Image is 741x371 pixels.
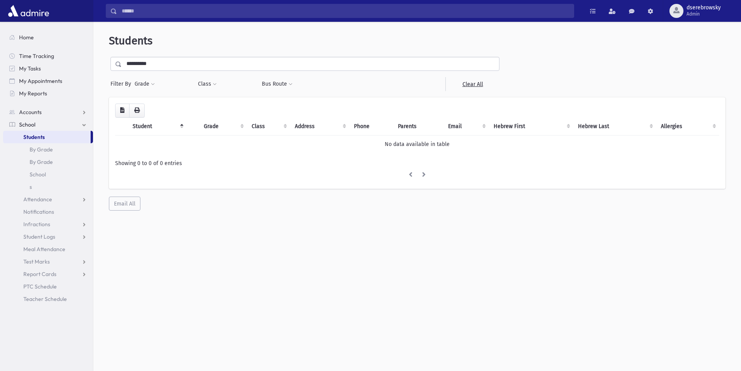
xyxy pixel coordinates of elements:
[443,118,489,135] th: Email: activate to sort column ascending
[117,4,574,18] input: Search
[198,77,217,91] button: Class
[19,53,54,60] span: Time Tracking
[115,104,130,118] button: CSV
[199,118,247,135] th: Grade: activate to sort column ascending
[3,280,93,293] a: PTC Schedule
[3,87,93,100] a: My Reports
[445,77,499,91] a: Clear All
[3,62,93,75] a: My Tasks
[3,168,93,181] a: School
[128,118,187,135] th: Student: activate to sort column descending
[3,156,93,168] a: By Grade
[6,3,51,19] img: AdmirePro
[23,233,55,240] span: Student Logs
[3,181,93,193] a: s
[3,268,93,280] a: Report Cards
[290,118,349,135] th: Address: activate to sort column ascending
[19,34,34,41] span: Home
[3,206,93,218] a: Notifications
[3,255,93,268] a: Test Marks
[23,271,56,278] span: Report Cards
[23,258,50,265] span: Test Marks
[261,77,293,91] button: Bus Route
[129,104,145,118] button: Print
[3,143,93,156] a: By Grade
[3,118,93,131] a: School
[3,293,93,305] a: Teacher Schedule
[393,118,443,135] th: Parents
[687,5,721,11] span: dserebrowsky
[3,230,93,243] a: Student Logs
[23,295,67,302] span: Teacher Schedule
[3,218,93,230] a: Infractions
[349,118,393,135] th: Phone
[115,135,719,153] td: No data available in table
[573,118,657,135] th: Hebrew Last: activate to sort column ascending
[3,243,93,255] a: Meal Attendance
[656,118,719,135] th: Allergies: activate to sort column ascending
[115,159,719,167] div: Showing 0 to 0 of 0 entries
[19,121,35,128] span: School
[23,208,54,215] span: Notifications
[23,196,52,203] span: Attendance
[23,283,57,290] span: PTC Schedule
[687,11,721,17] span: Admin
[109,197,140,211] button: Email All
[19,65,41,72] span: My Tasks
[109,34,152,47] span: Students
[3,50,93,62] a: Time Tracking
[3,31,93,44] a: Home
[23,221,50,228] span: Infractions
[23,134,45,141] span: Students
[247,118,291,135] th: Class: activate to sort column ascending
[3,75,93,87] a: My Appointments
[19,90,47,97] span: My Reports
[3,131,91,143] a: Students
[19,77,62,84] span: My Appointments
[23,246,65,253] span: Meal Attendance
[3,193,93,206] a: Attendance
[489,118,573,135] th: Hebrew First: activate to sort column ascending
[110,80,134,88] span: Filter By
[19,109,42,116] span: Accounts
[134,77,155,91] button: Grade
[3,106,93,118] a: Accounts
